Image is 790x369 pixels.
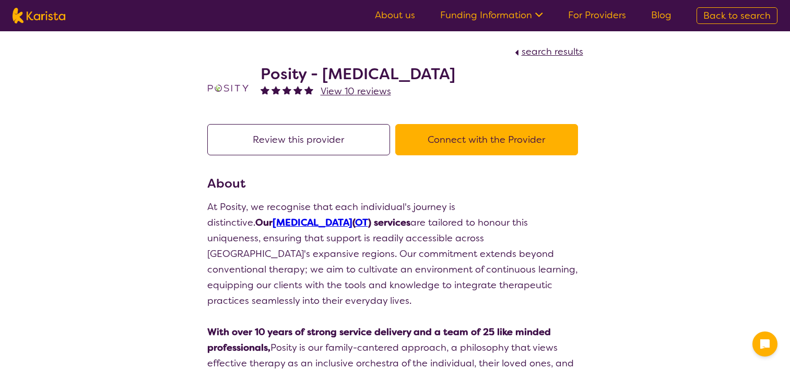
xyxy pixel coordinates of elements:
button: Review this provider [207,124,390,155]
img: t1bslo80pcylnzwjhndq.png [207,67,249,109]
strong: With over 10 years of strong service delivery and a team of 25 like minded professionals, [207,326,551,354]
a: Funding Information [440,9,543,21]
a: Back to search [697,7,777,24]
p: At Posity, we recognise that each individual's journey is distinctive. are tailored to honour thi... [207,199,583,309]
a: For Providers [568,9,626,21]
span: View 10 reviews [321,85,391,97]
a: About us [375,9,415,21]
a: Review this provider [207,133,395,146]
img: fullstar [272,85,280,94]
img: Karista logo [13,8,65,23]
a: search results [512,45,583,58]
span: search results [522,45,583,58]
a: View 10 reviews [321,83,391,99]
h2: Posity - [MEDICAL_DATA] [261,65,455,83]
img: fullstar [304,85,313,94]
button: Connect with the Provider [395,124,578,155]
strong: Our ( ) services [255,216,410,229]
img: fullstar [293,85,302,94]
h3: About [207,174,583,193]
img: fullstar [282,85,291,94]
a: [MEDICAL_DATA] [273,216,352,229]
img: fullstar [261,85,269,94]
a: Connect with the Provider [395,133,583,146]
span: Back to search [703,9,771,22]
a: Blog [651,9,671,21]
a: OT [355,216,368,229]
